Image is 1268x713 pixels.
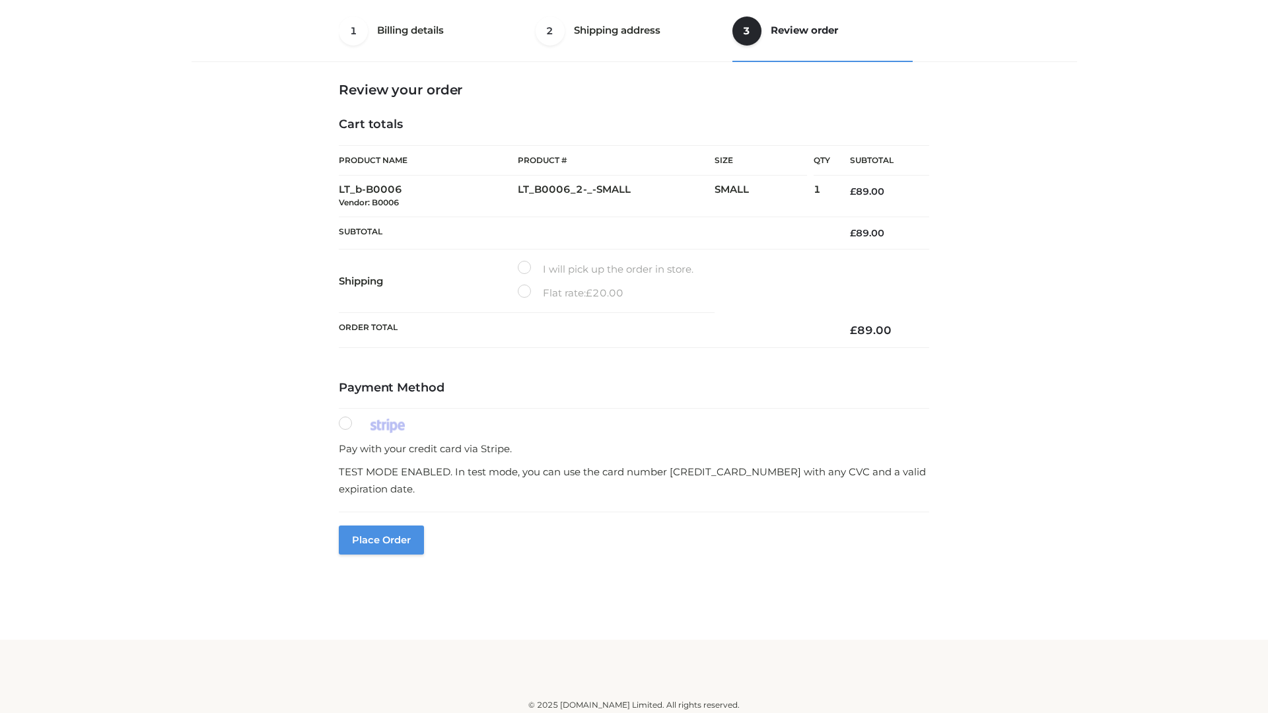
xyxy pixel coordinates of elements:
td: LT_b-B0006 [339,176,518,217]
p: TEST MODE ENABLED. In test mode, you can use the card number [CREDIT_CARD_NUMBER] with any CVC an... [339,463,929,497]
td: 1 [814,176,830,217]
th: Shipping [339,250,518,313]
span: £ [586,287,592,299]
p: Pay with your credit card via Stripe. [339,440,929,458]
h3: Review your order [339,82,929,98]
h4: Payment Method [339,381,929,395]
th: Product Name [339,145,518,176]
label: Flat rate: [518,285,623,302]
bdi: 89.00 [850,186,884,197]
small: Vendor: B0006 [339,197,399,207]
th: Size [715,146,807,176]
span: £ [850,186,856,197]
span: £ [850,227,856,239]
bdi: 89.00 [850,323,892,337]
h4: Cart totals [339,118,929,132]
span: £ [850,323,857,337]
td: SMALL [715,176,814,217]
bdi: 20.00 [586,287,623,299]
div: © 2025 [DOMAIN_NAME] Limited. All rights reserved. [196,698,1072,712]
th: Qty [814,145,830,176]
bdi: 89.00 [850,227,884,239]
th: Subtotal [830,146,929,176]
th: Product # [518,145,715,176]
button: Place order [339,526,424,555]
th: Subtotal [339,217,830,249]
th: Order Total [339,313,830,348]
td: LT_B0006_2-_-SMALL [518,176,715,217]
label: I will pick up the order in store. [518,261,693,278]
